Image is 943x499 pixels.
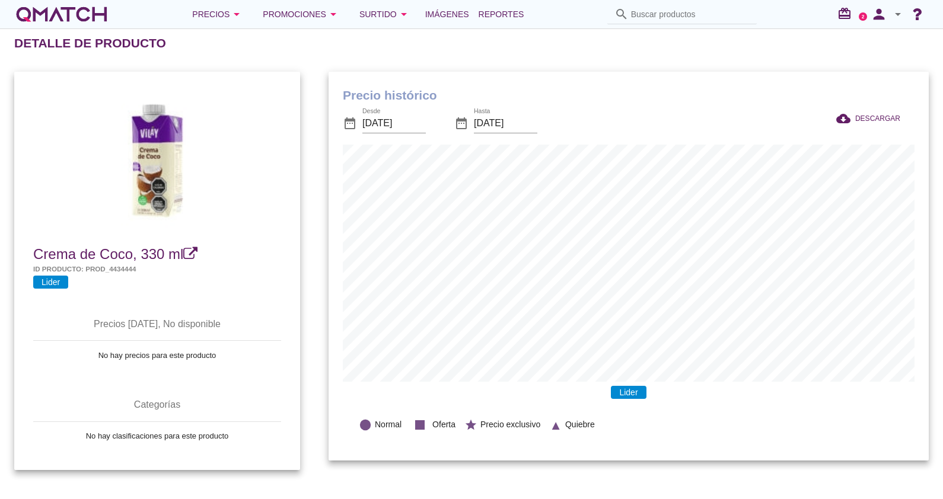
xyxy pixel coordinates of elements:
[33,246,183,262] span: Crema de Coco, 330 ml
[474,2,529,26] a: Reportes
[326,7,340,21] i: arrow_drop_down
[350,2,420,26] button: Surtido
[614,7,629,21] i: search
[859,12,867,21] a: 2
[855,113,900,124] span: DESCARGAR
[33,341,281,369] td: No hay precios para este producto
[253,2,350,26] button: Promociones
[343,86,915,105] h1: Precio histórico
[565,418,595,431] span: Quiebre
[397,7,411,21] i: arrow_drop_down
[183,2,253,26] button: Precios
[464,418,477,431] i: star
[410,415,429,434] i: stop
[33,308,281,341] th: Precios [DATE], No disponible
[480,418,540,431] span: Precio exclusivo
[33,388,281,421] th: Categorías
[837,7,856,21] i: redeem
[375,418,402,431] span: Normal
[891,7,905,21] i: arrow_drop_down
[343,116,357,130] i: date_range
[33,276,68,289] span: Lider
[14,34,166,53] h2: Detalle de producto
[362,114,426,133] input: Desde
[420,2,474,26] a: Imágenes
[827,108,910,129] button: DESCARGAR
[479,7,524,21] span: Reportes
[425,7,469,21] span: Imágenes
[14,2,109,26] a: white-qmatch-logo
[862,14,865,19] text: 2
[867,6,891,23] i: person
[454,116,469,130] i: date_range
[474,114,537,133] input: Hasta
[263,7,340,21] div: Promociones
[230,7,244,21] i: arrow_drop_down
[33,422,281,450] td: No hay clasificaciones para este producto
[359,7,411,21] div: Surtido
[836,111,855,126] i: cloud_download
[33,264,281,274] h5: Id producto: prod_4434444
[192,7,244,21] div: Precios
[549,417,562,430] i: ▲
[359,418,372,431] i: lens
[631,5,750,24] input: Buscar productos
[432,418,455,431] span: Oferta
[611,386,646,399] span: Lider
